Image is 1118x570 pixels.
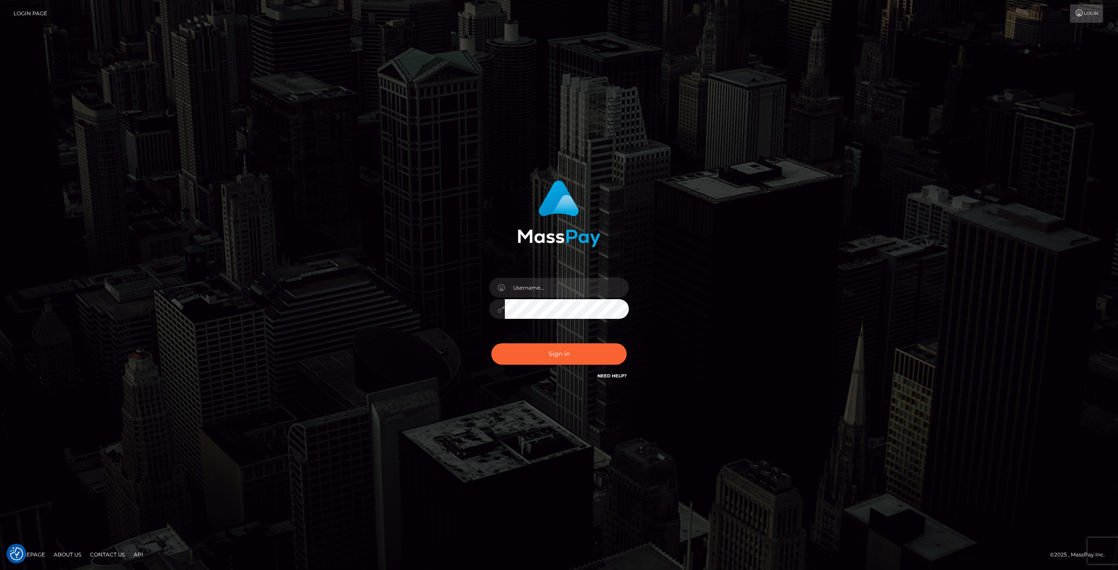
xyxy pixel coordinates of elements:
a: Contact Us [86,548,128,561]
img: MassPay Login [518,180,600,247]
button: Consent Preferences [10,547,23,560]
a: Homepage [10,548,48,561]
a: About Us [50,548,85,561]
img: Revisit consent button [10,547,23,560]
input: Username... [505,278,629,297]
button: Sign in [491,343,627,365]
a: Login Page [14,4,47,23]
div: © 2025 , MassPay Inc. [1050,550,1111,560]
a: Login [1070,4,1103,23]
a: Need Help? [597,373,627,379]
a: API [130,548,147,561]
